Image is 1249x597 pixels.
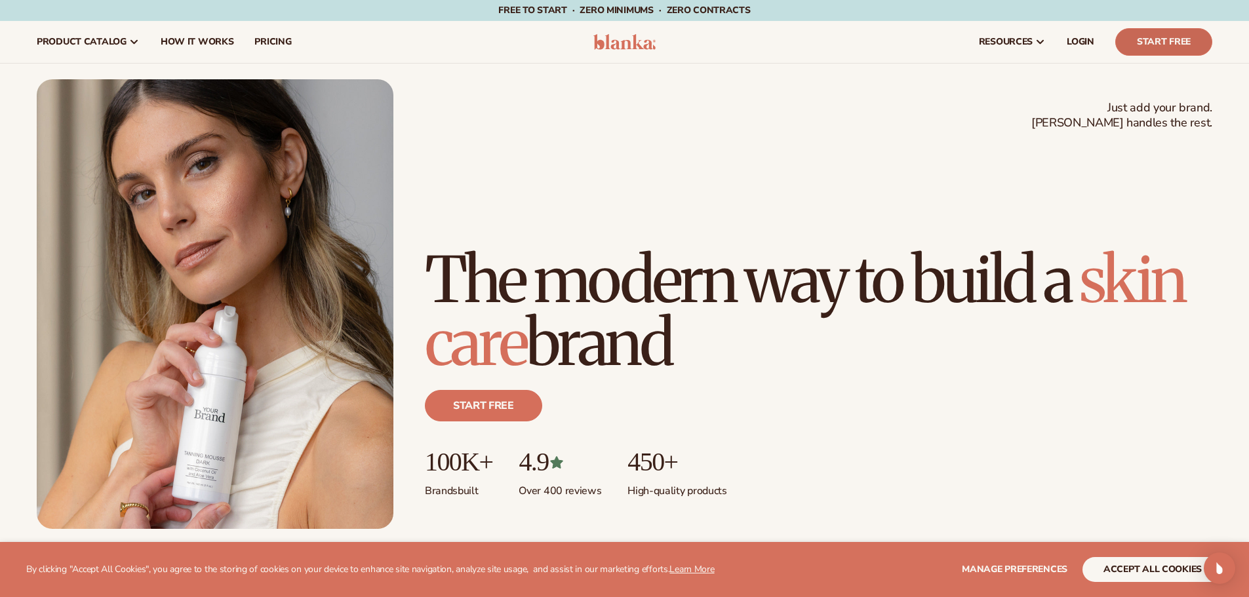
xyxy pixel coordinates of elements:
span: pricing [254,37,291,47]
span: resources [979,37,1033,47]
a: resources [968,21,1056,63]
img: Female holding tanning mousse. [37,79,393,529]
a: product catalog [26,21,150,63]
p: 450+ [627,448,726,476]
h1: The modern way to build a brand [425,248,1212,374]
a: Learn More [669,563,714,575]
span: How It Works [161,37,234,47]
span: LOGIN [1067,37,1094,47]
button: accept all cookies [1082,557,1223,582]
a: How It Works [150,21,245,63]
p: 4.9 [519,448,601,476]
a: Start Free [1115,28,1212,56]
button: Manage preferences [962,557,1067,582]
p: High-quality products [627,476,726,498]
a: Start free [425,390,542,421]
a: pricing [244,21,302,63]
a: LOGIN [1056,21,1105,63]
span: skin care [425,241,1185,382]
span: Free to start · ZERO minimums · ZERO contracts [498,4,750,16]
div: Open Intercom Messenger [1204,552,1235,584]
span: Manage preferences [962,563,1067,575]
p: 100K+ [425,448,492,476]
p: Brands built [425,476,492,498]
span: Just add your brand. [PERSON_NAME] handles the rest. [1031,100,1212,131]
span: product catalog [37,37,127,47]
img: logo [593,34,656,50]
p: Over 400 reviews [519,476,601,498]
p: By clicking "Accept All Cookies", you agree to the storing of cookies on your device to enhance s... [26,564,715,575]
